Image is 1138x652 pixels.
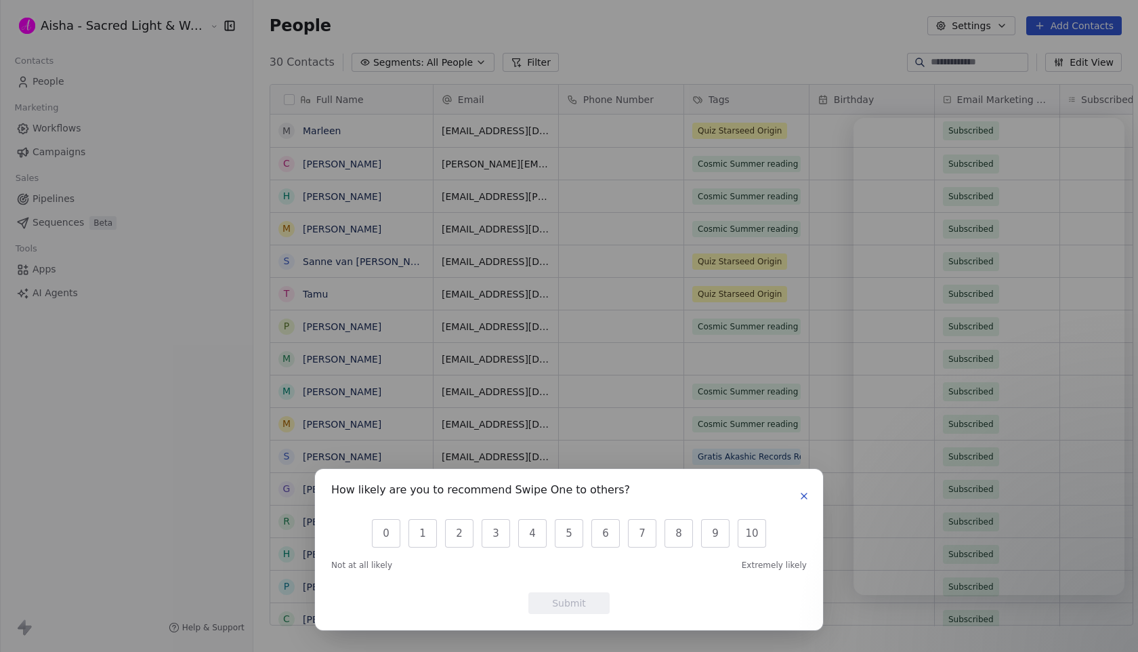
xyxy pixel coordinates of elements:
[372,519,400,548] button: 0
[738,519,766,548] button: 10
[1092,606,1124,638] iframe: Intercom live chat
[482,519,510,548] button: 3
[628,519,656,548] button: 7
[853,118,1124,595] iframe: Intercom live chat
[528,592,610,614] button: Submit
[445,519,473,548] button: 2
[665,519,693,548] button: 8
[518,519,547,548] button: 4
[331,560,392,571] span: Not at all likely
[331,485,630,499] h1: How likely are you to recommend Swipe One to others?
[555,519,583,548] button: 5
[591,519,620,548] button: 6
[408,519,437,548] button: 1
[742,560,807,571] span: Extremely likely
[701,519,730,548] button: 9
